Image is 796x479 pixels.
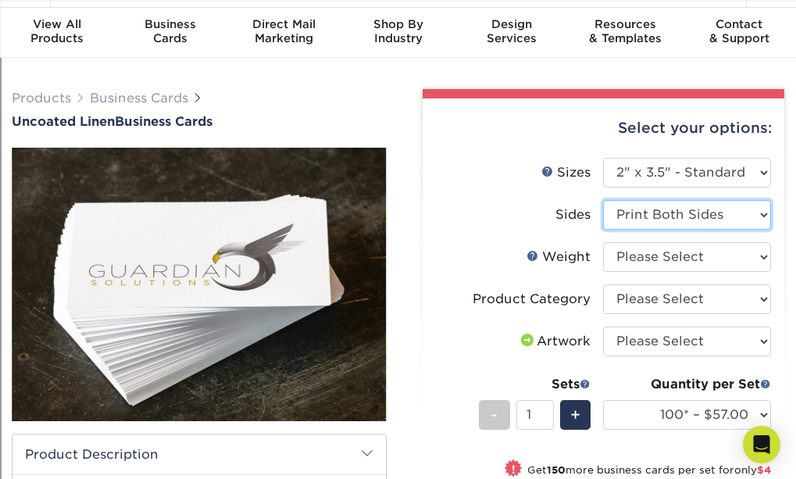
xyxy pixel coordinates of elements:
[435,98,773,158] div: Select your options:
[6,105,790,119] div: Move To ...
[512,461,516,477] span: !
[114,17,228,31] span: Business
[455,8,569,58] a: DesignServices
[570,403,580,427] span: +
[569,8,683,58] a: Resources& Templates
[455,17,569,31] span: Design
[569,17,683,45] div: & Templates
[455,17,569,45] div: Services
[518,332,591,351] div: Artwork
[6,6,790,20] div: Sort A > Z
[473,290,591,309] div: Product Category
[541,163,591,182] div: Sizes
[682,17,796,45] div: & Support
[6,77,790,91] div: Sign out
[227,17,341,31] span: Direct Mail
[6,20,790,34] div: Sort New > Old
[527,248,591,266] div: Weight
[114,8,228,58] a: BusinessCards
[227,8,341,58] a: Direct MailMarketing
[341,8,455,58] a: Shop ByIndustry
[114,17,228,45] div: Cards
[227,17,341,45] div: Marketing
[6,48,790,63] div: Delete
[743,426,780,463] div: Open Intercom Messenger
[555,206,591,224] div: Sides
[734,464,771,476] span: only
[341,17,455,31] span: Shop By
[6,34,790,48] div: Move To ...
[491,403,498,427] span: -
[341,17,455,45] div: Industry
[603,375,771,394] div: Quantity per Set
[682,17,796,31] span: Contact
[547,464,566,476] strong: 150
[682,8,796,58] a: Contact& Support
[6,91,790,105] div: Rename
[479,375,591,394] div: Sets
[757,464,771,476] span: $4
[569,17,683,31] span: Resources
[6,63,790,77] div: Options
